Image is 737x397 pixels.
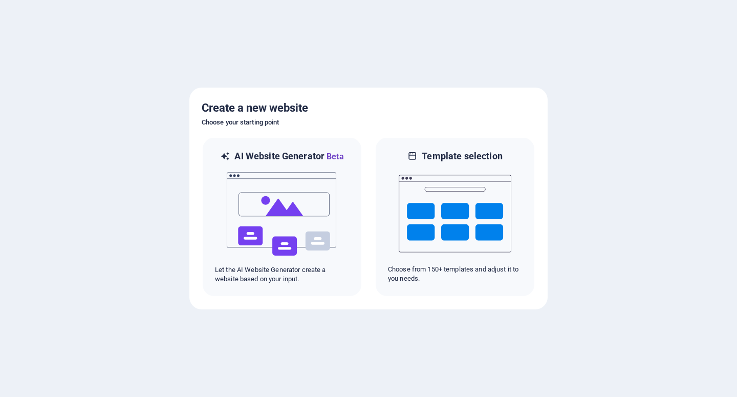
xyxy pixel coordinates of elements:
h6: Template selection [422,150,502,162]
div: Template selectionChoose from 150+ templates and adjust it to you needs. [375,137,535,297]
h5: Create a new website [202,100,535,116]
div: AI Website GeneratorBetaaiLet the AI Website Generator create a website based on your input. [202,137,362,297]
p: Let the AI Website Generator create a website based on your input. [215,265,349,284]
img: ai [226,163,338,265]
h6: AI Website Generator [234,150,343,163]
p: Choose from 150+ templates and adjust it to you needs. [388,265,522,283]
span: Beta [324,152,344,161]
h6: Choose your starting point [202,116,535,129]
